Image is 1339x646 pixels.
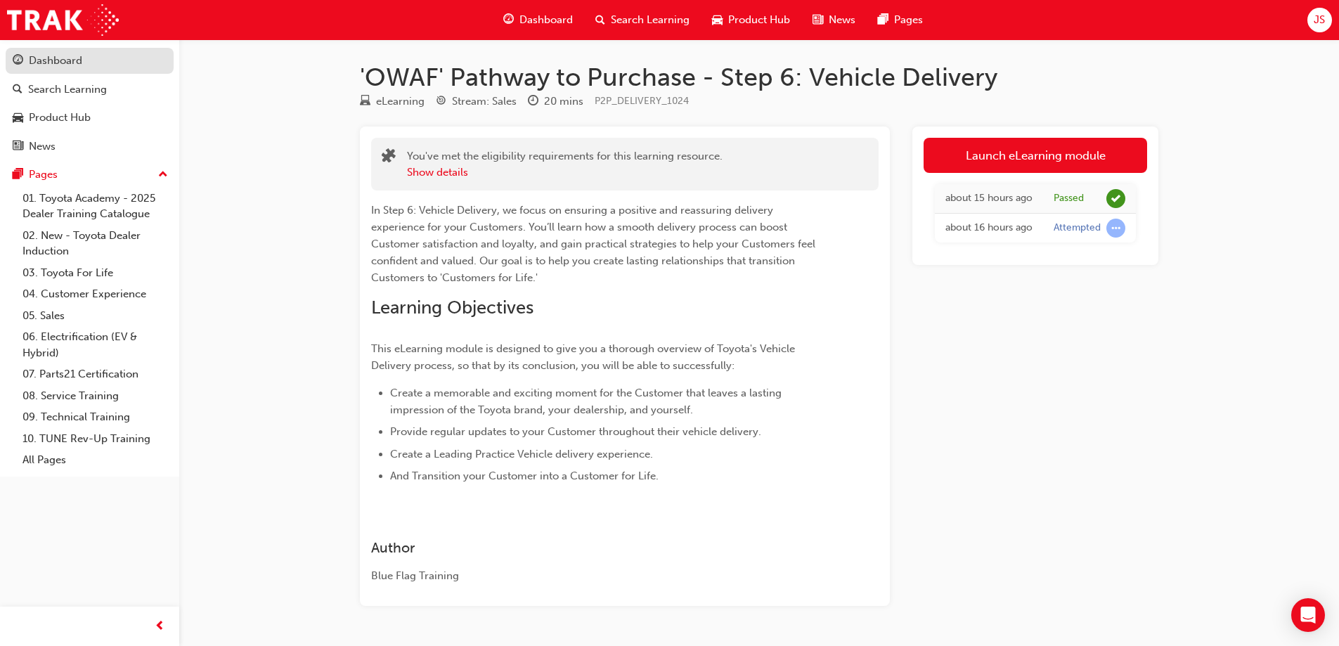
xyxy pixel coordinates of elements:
[17,449,174,471] a: All Pages
[13,169,23,181] span: pages-icon
[6,162,174,188] button: Pages
[503,11,514,29] span: guage-icon
[544,93,583,110] div: 20 mins
[7,4,119,36] img: Trak
[13,141,23,153] span: news-icon
[360,62,1158,93] h1: 'OWAF' Pathway to Purchase - Step 6: Vehicle Delivery
[1106,189,1125,208] span: learningRecordVerb_PASS-icon
[519,12,573,28] span: Dashboard
[436,93,517,110] div: Stream
[17,225,174,262] a: 02. New - Toyota Dealer Induction
[17,406,174,428] a: 09. Technical Training
[924,138,1147,173] a: Launch eLearning module
[13,112,23,124] span: car-icon
[407,148,723,180] div: You've met the eligibility requirements for this learning resource.
[371,540,828,556] h3: Author
[867,6,934,34] a: pages-iconPages
[390,470,659,482] span: And Transition your Customer into a Customer for Life.
[158,166,168,184] span: up-icon
[813,11,823,29] span: news-icon
[407,164,468,181] button: Show details
[17,283,174,305] a: 04. Customer Experience
[894,12,923,28] span: Pages
[492,6,584,34] a: guage-iconDashboard
[584,6,701,34] a: search-iconSearch Learning
[17,363,174,385] a: 07. Parts21 Certification
[390,387,784,416] span: Create a memorable and exciting moment for the Customer that leaves a lasting impression of the T...
[1054,221,1101,235] div: Attempted
[452,93,517,110] div: Stream: Sales
[17,428,174,450] a: 10. TUNE Rev-Up Training
[28,82,107,98] div: Search Learning
[1307,8,1332,32] button: JS
[6,105,174,131] a: Product Hub
[17,262,174,284] a: 03. Toyota For Life
[528,93,583,110] div: Duration
[371,342,798,372] span: This eLearning module is designed to give you a thorough overview of Toyota's Vehicle Delivery pr...
[528,96,538,108] span: clock-icon
[878,11,888,29] span: pages-icon
[6,45,174,162] button: DashboardSearch LearningProduct HubNews
[13,55,23,67] span: guage-icon
[390,425,761,438] span: Provide regular updates to your Customer throughout their vehicle delivery.
[155,618,165,635] span: prev-icon
[945,220,1033,236] div: Wed Aug 27 2025 16:02:46 GMT+1000 (Australian Eastern Standard Time)
[371,204,818,284] span: In Step 6: Vehicle Delivery, we focus on ensuring a positive and reassuring delivery experience f...
[611,12,690,28] span: Search Learning
[17,385,174,407] a: 08. Service Training
[29,110,91,126] div: Product Hub
[17,188,174,225] a: 01. Toyota Academy - 2025 Dealer Training Catalogue
[1106,219,1125,238] span: learningRecordVerb_ATTEMPT-icon
[371,568,828,584] div: Blue Flag Training
[376,93,425,110] div: eLearning
[390,448,653,460] span: Create a Leading Practice Vehicle delivery experience.
[17,326,174,363] a: 06. Electrification (EV & Hybrid)
[29,138,56,155] div: News
[6,134,174,160] a: News
[371,297,533,318] span: Learning Objectives
[382,150,396,166] span: puzzle-icon
[945,190,1033,207] div: Wed Aug 27 2025 17:02:08 GMT+1000 (Australian Eastern Standard Time)
[829,12,855,28] span: News
[701,6,801,34] a: car-iconProduct Hub
[1314,12,1325,28] span: JS
[29,53,82,69] div: Dashboard
[17,305,174,327] a: 05. Sales
[801,6,867,34] a: news-iconNews
[29,167,58,183] div: Pages
[360,96,370,108] span: learningResourceType_ELEARNING-icon
[1054,192,1084,205] div: Passed
[1291,598,1325,632] div: Open Intercom Messenger
[728,12,790,28] span: Product Hub
[6,48,174,74] a: Dashboard
[595,95,689,107] span: Learning resource code
[360,93,425,110] div: Type
[13,84,22,96] span: search-icon
[436,96,446,108] span: target-icon
[595,11,605,29] span: search-icon
[6,77,174,103] a: Search Learning
[712,11,723,29] span: car-icon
